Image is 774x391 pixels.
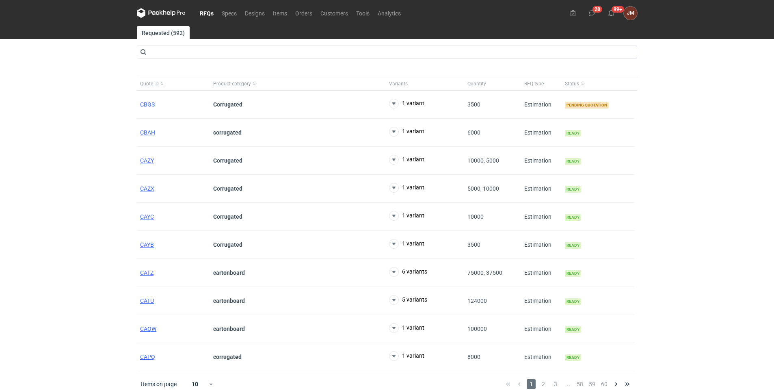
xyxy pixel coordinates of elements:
span: Ready [565,130,581,137]
strong: Corrugated [213,213,242,220]
span: 5000, 10000 [467,185,499,192]
span: 60 [600,379,609,389]
a: Items [269,8,291,18]
a: Customers [316,8,352,18]
button: 1 variant [389,351,424,361]
div: 10 [182,378,208,390]
span: 2 [539,379,548,389]
span: 10000, 5000 [467,157,499,164]
span: 3500 [467,101,480,108]
div: Estimation [521,203,562,231]
span: Ready [565,158,581,165]
button: 1 variant [389,211,424,221]
strong: Corrugated [213,157,242,164]
strong: corrugated [213,129,242,136]
span: 10000 [467,213,484,220]
div: Estimation [521,231,562,259]
span: 59 [588,379,597,389]
span: 1 [527,379,536,389]
span: 100000 [467,326,487,332]
span: Product category [213,80,251,87]
button: 1 variant [389,183,424,193]
a: CATZ [140,269,154,276]
button: Status [562,77,635,90]
span: 75000, 37500 [467,269,502,276]
button: 1 variant [389,155,424,165]
a: Requested (592) [137,26,190,39]
a: CAPQ [140,354,155,360]
span: 8000 [467,354,480,360]
span: Ready [565,298,581,305]
a: CBAH [140,129,155,136]
a: Analytics [374,8,405,18]
a: CAZY [140,157,154,164]
button: 5 variants [389,295,427,305]
button: Product category [210,77,386,90]
div: Estimation [521,259,562,287]
strong: cartonboard [213,269,245,276]
a: CAYB [140,241,154,248]
span: 3500 [467,241,480,248]
div: Estimation [521,91,562,119]
strong: cartonboard [213,326,245,332]
span: RFQ type [524,80,544,87]
div: JOANNA MOCZAŁA [624,7,637,20]
button: 1 variant [389,323,424,333]
figcaption: JM [624,7,637,20]
span: ... [563,379,572,389]
span: 58 [575,379,584,389]
svg: Packhelp Pro [137,8,186,18]
a: CAYC [140,213,154,220]
span: 3 [551,379,560,389]
span: Ready [565,242,581,249]
div: Estimation [521,147,562,175]
span: 6000 [467,129,480,136]
span: Ready [565,214,581,221]
div: Estimation [521,343,562,371]
button: 28 [586,7,599,20]
a: CATU [140,298,154,304]
a: CAZX [140,185,154,192]
strong: cartonboard [213,298,245,304]
strong: Corrugated [213,185,242,192]
button: 99+ [605,7,618,20]
a: CBGS [140,101,155,108]
button: 1 variant [389,99,424,109]
a: CAQW [140,326,156,332]
div: Estimation [521,315,562,343]
strong: Corrugated [213,241,242,248]
button: 6 variants [389,267,427,277]
span: Quantity [467,80,486,87]
a: Tools [352,8,374,18]
div: Estimation [521,119,562,147]
span: Ready [565,270,581,277]
span: Status [565,80,579,87]
button: 1 variant [389,127,424,137]
button: Quote ID [137,77,210,90]
a: Specs [218,8,241,18]
a: Designs [241,8,269,18]
span: Ready [565,354,581,361]
span: 124000 [467,298,487,304]
span: Ready [565,186,581,193]
span: Quote ID [140,80,159,87]
strong: Corrugated [213,101,242,108]
div: Estimation [521,175,562,203]
a: RFQs [196,8,218,18]
div: Estimation [521,287,562,315]
span: Items on page [141,380,177,388]
span: Variants [389,80,408,87]
span: Ready [565,326,581,333]
button: 1 variant [389,239,424,249]
strong: corrugated [213,354,242,360]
